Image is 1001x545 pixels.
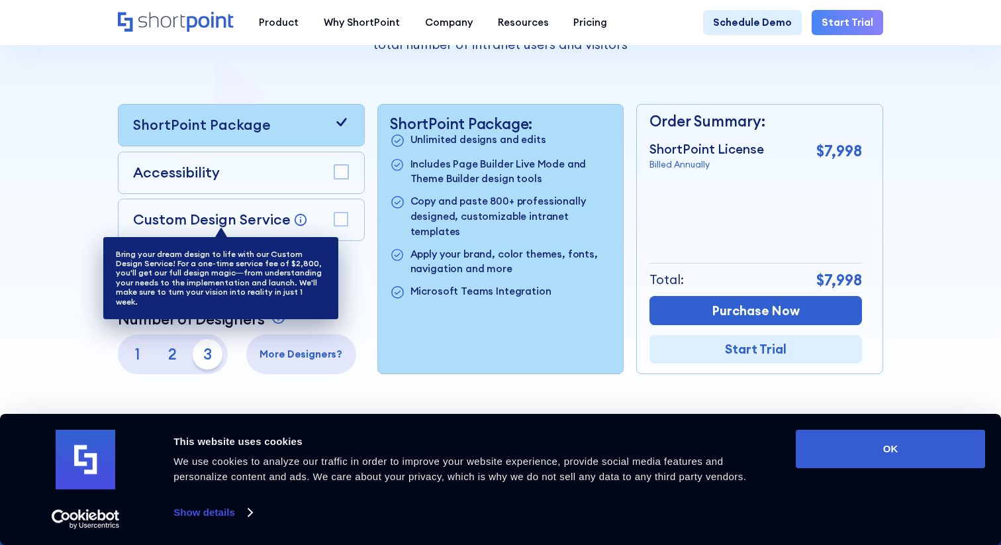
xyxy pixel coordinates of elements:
[173,456,746,482] span: We use cookies to analyze our traffic in order to improve your website experience, provide social...
[485,10,561,35] a: Resources
[158,339,187,369] p: 2
[649,270,684,289] p: Total:
[56,430,115,489] img: logo
[812,10,883,35] a: Start Trial
[133,211,291,228] p: Custom Design Service
[412,10,485,35] a: Company
[193,339,222,369] p: 3
[498,15,549,30] div: Resources
[816,140,862,162] p: $7,998
[173,434,766,450] div: This website uses cookies
[410,132,546,149] p: Unlimited designs and edits
[649,158,764,172] p: Billed Annually
[122,339,152,369] p: 1
[118,12,234,33] a: Home
[649,335,862,364] a: Start Trial
[390,115,610,132] p: ShortPoint Package:
[118,310,265,328] p: Number of Designers
[425,15,473,30] div: Company
[561,10,620,35] a: Pricing
[816,269,862,291] p: $7,998
[410,157,611,187] p: Includes Page Builder Live Mode and Theme Builder design tools
[410,247,611,277] p: Apply your brand, color themes, fonts, navigation and more
[28,509,144,529] a: Usercentrics Cookiebot - opens in a new window
[324,15,400,30] div: Why ShortPoint
[649,296,862,324] a: Purchase Now
[251,347,351,362] p: More Designers?
[173,503,252,522] a: Show details
[796,430,985,468] button: OK
[133,162,220,183] p: Accessibility
[703,10,802,35] a: Schedule Demo
[573,15,607,30] div: Pricing
[259,15,299,30] div: Product
[649,140,764,158] p: ShortPoint License
[410,194,611,239] p: Copy and paste 800+ professionally designed, customizable intranet templates
[246,10,311,35] a: Product
[311,10,412,35] a: Why ShortPoint
[649,110,862,132] p: Order Summary:
[118,310,289,328] a: Number of Designers
[133,115,271,136] p: ShortPoint Package
[410,284,551,301] p: Microsoft Teams Integration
